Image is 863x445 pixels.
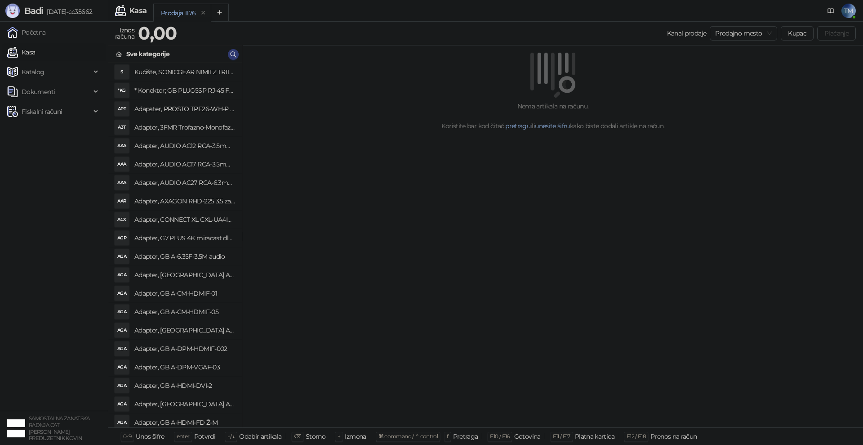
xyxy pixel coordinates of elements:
h4: Adapter, AUDIO AC17 RCA-3.5mm stereo [134,157,235,171]
strong: 0,00 [138,22,177,44]
h4: Adapter, 3FMR Trofazno-Monofazni [134,120,235,135]
span: Katalog [22,63,44,81]
a: Početna [7,23,46,41]
div: Kasa [129,7,147,14]
a: Kasa [7,43,35,61]
div: Nema artikala na računu. Koristite bar kod čitač, ili kako biste dodali artikle na račun. [254,101,852,131]
div: AGA [115,268,129,282]
div: Prodaja 1176 [161,8,196,18]
div: AAA [115,175,129,190]
span: F10 / F16 [490,433,509,440]
div: APT [115,102,129,116]
small: SAMOSTALNA ZANATSKA RADNJA CAT [PERSON_NAME] PREDUZETNIK KOVIN [29,415,90,441]
div: AGA [115,397,129,411]
h4: Adapter, [GEOGRAPHIC_DATA] A-CMU3-LAN-05 hub [134,323,235,337]
div: AAA [115,139,129,153]
h4: Adapter, GB A-DPM-VGAF-03 [134,360,235,374]
div: Sve kategorije [126,49,169,59]
h4: Adapater, PROSTO TPF26-WH-P razdelnik [134,102,235,116]
img: Logo [5,4,20,18]
div: Gotovina [514,431,541,442]
div: AGA [115,378,129,393]
span: TM [841,4,856,18]
div: AGA [115,360,129,374]
span: F11 / F17 [553,433,570,440]
h4: Adapter, GB A-HDMI-FD Ž-M [134,415,235,430]
h4: Adapter, [GEOGRAPHIC_DATA] A-AC-UKEU-001 UK na EU 7.5A [134,268,235,282]
h4: Adapter, AUDIO AC12 RCA-3.5mm mono [134,139,235,153]
div: Prenos na račun [650,431,697,442]
button: Kupac [781,26,814,40]
div: AGA [115,305,129,319]
span: ⌘ command / ⌃ control [378,433,438,440]
div: AGA [115,342,129,356]
div: Kanal prodaje [667,28,707,38]
div: AGA [115,249,129,264]
h4: Adapter, G7 PLUS 4K miracast dlna airplay za TV [134,231,235,245]
h4: Adapter, AUDIO AC27 RCA-6.3mm stereo [134,175,235,190]
span: ↑/↓ [227,433,235,440]
span: F12 / F18 [627,433,646,440]
div: grid [108,63,242,427]
div: AGA [115,415,129,430]
div: Unos šifre [136,431,165,442]
div: AAR [115,194,129,208]
h4: Adapter, GB A-6.35F-3.5M audio [134,249,235,264]
div: AGA [115,286,129,301]
span: Dokumenti [22,83,55,101]
h4: Kućište, SONICGEAR NIMITZ TR1100 belo BEZ napajanja [134,65,235,79]
h4: * Konektor; GB PLUG5SP RJ-45 FTP Kat.5 [134,83,235,98]
button: Add tab [211,4,229,22]
div: S [115,65,129,79]
div: Odabir artikala [239,431,281,442]
div: Pretraga [453,431,478,442]
span: f [447,433,448,440]
h4: Adapter, GB A-CM-HDMIF-01 [134,286,235,301]
span: Prodajno mesto [715,27,772,40]
div: ACX [115,212,129,227]
span: Fiskalni računi [22,103,62,121]
div: AGP [115,231,129,245]
a: unesite šifru [535,122,570,130]
div: AAA [115,157,129,171]
div: Iznos računa [113,24,136,42]
div: Izmena [345,431,366,442]
span: [DATE]-cc35662 [43,8,92,16]
span: enter [177,433,190,440]
img: 64x64-companyLogo-ae27db6e-dfce-48a1-b68e-83471bd1bffd.png [7,419,25,437]
span: Badi [24,5,43,16]
h4: Adapter, GB A-DPM-HDMIF-002 [134,342,235,356]
h4: Adapter, CONNECT XL CXL-UA4IN1 putni univerzalni [134,212,235,227]
span: 0-9 [123,433,131,440]
a: pretragu [505,122,530,130]
div: Potvrdi [194,431,216,442]
h4: Adapter, [GEOGRAPHIC_DATA] A-HDMI-FC Ž-M [134,397,235,411]
h4: Adapter, GB A-CM-HDMIF-05 [134,305,235,319]
a: Dokumentacija [823,4,838,18]
span: ⌫ [294,433,301,440]
span: + [338,433,340,440]
button: remove [197,9,209,17]
div: AGA [115,323,129,337]
h4: Adapter, GB A-HDMI-DVI-2 [134,378,235,393]
div: A3T [115,120,129,135]
div: Storno [306,431,325,442]
div: Platna kartica [575,431,614,442]
h4: Adapter, AXAGON RHD-225 3.5 za 2x2.5 [134,194,235,208]
button: Plaćanje [817,26,856,40]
